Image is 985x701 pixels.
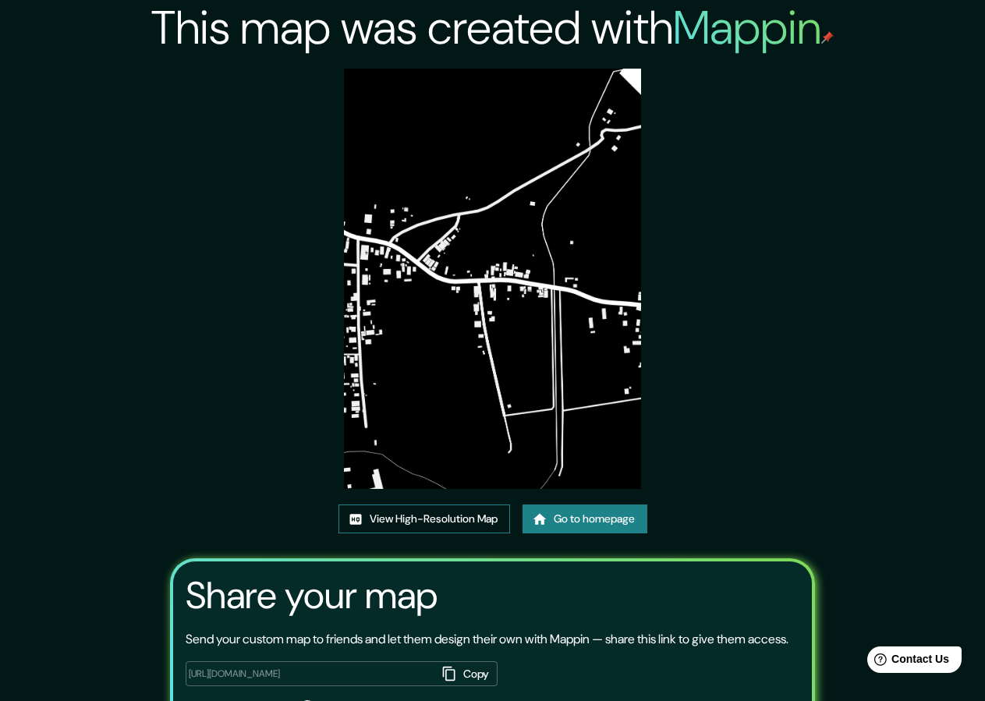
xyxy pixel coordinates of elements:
[344,69,641,489] img: created-map
[846,640,968,684] iframe: Help widget launcher
[186,574,438,618] h3: Share your map
[437,661,498,687] button: Copy
[186,630,788,649] p: Send your custom map to friends and let them design their own with Mappin — share this link to gi...
[821,31,834,44] img: mappin-pin
[523,505,647,533] a: Go to homepage
[338,505,510,533] a: View High-Resolution Map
